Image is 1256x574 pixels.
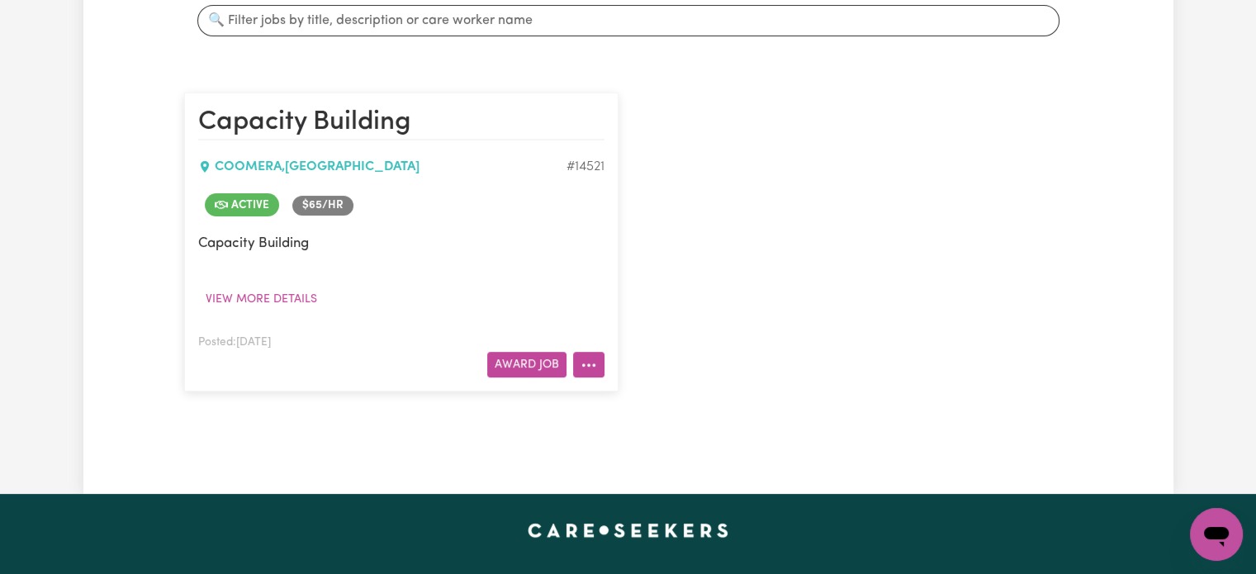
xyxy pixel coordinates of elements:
input: 🔍 Filter jobs by title, description or care worker name [197,5,1059,36]
p: Capacity Building [198,233,604,254]
div: Job ID #14521 [566,157,604,177]
button: Award Job [487,352,566,377]
div: COOMERA , [GEOGRAPHIC_DATA] [198,157,566,177]
iframe: Button to launch messaging window [1190,508,1243,561]
span: Job is active [205,193,279,216]
button: View more details [198,287,325,312]
h2: Capacity Building [198,107,604,140]
a: Careseekers home page [528,524,728,537]
span: Job rate per hour [292,196,353,216]
button: More options [573,352,604,377]
span: Posted: [DATE] [198,337,271,348]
